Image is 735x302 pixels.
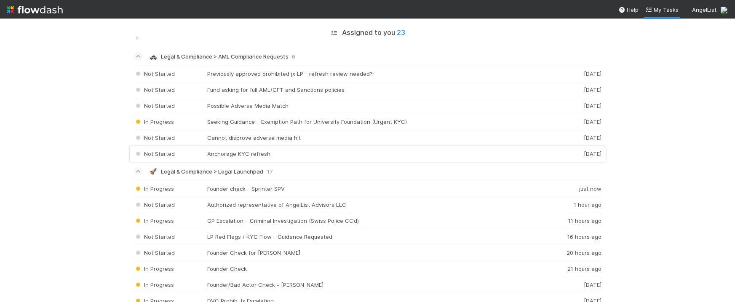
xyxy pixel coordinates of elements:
span: In Progress [134,265,174,272]
div: Fund asking for full AML/CFT and Sanctions policies [207,86,551,94]
div: [DATE] [551,134,601,142]
div: 16 hours ago [551,233,601,241]
span: In Progress [134,185,174,192]
img: avatar_cd087ddc-540b-4a45-9726-71183506ed6a.png [720,6,728,14]
span: Legal & Compliance > AML Compliance Requests [161,53,289,60]
span: AngelList [692,6,716,13]
div: Cannot disprove adverse media hit [207,134,551,142]
span: Not Started [134,201,175,208]
span: 🚓 [150,53,157,60]
div: 1 hour ago [551,201,601,208]
a: My Tasks [645,5,679,14]
div: 20 hours ago [551,249,601,257]
span: In Progress [134,281,174,288]
div: Possible Adverse Media Match [207,102,551,110]
span: In Progress [134,217,174,224]
span: Not Started [134,86,175,93]
span: 🚀 [150,168,157,175]
span: Not Started [134,134,175,141]
div: [DATE] [551,281,601,289]
img: logo-inverted-e16ddd16eac7371096b0.svg [7,3,63,17]
span: In Progress [134,118,174,125]
span: 17 [267,168,273,175]
div: [DATE] [551,102,601,110]
div: Founder Check [207,265,551,273]
div: Founder Check for [PERSON_NAME] [207,249,551,257]
span: Not Started [134,249,175,256]
span: Not Started [134,70,175,77]
div: Seeking Guidance – Exemption Path for University Foundation (Urgent KYC) [207,118,551,126]
div: Previously approved prohibited jx LP - refresh review needed? [207,70,551,78]
span: My Tasks [645,6,679,13]
div: Help [618,5,639,14]
div: [DATE] [551,118,601,126]
div: just now [551,185,601,192]
span: Legal & Compliance > Legal Launchpad [161,168,263,175]
div: [DATE] [551,70,601,78]
div: Authorized representative of AngelList Advisors LLC [207,201,551,208]
span: 23 [397,28,405,37]
div: 21 hours ago [551,265,601,273]
div: LP Red Flags / KYC Flow - Guidance Requested [207,233,551,241]
h5: Assigned to you [342,29,405,37]
span: 6 [292,53,295,60]
span: Not Started [134,233,175,240]
div: [DATE] [551,86,601,94]
div: 11 hours ago [551,217,601,224]
div: Founder check - Sprinter SPV [207,185,551,192]
div: GP Escalation – Criminal Investigation (Swiss Police CC’d) [207,217,551,224]
div: Founder/Bad Actor Check - [PERSON_NAME] [207,281,551,289]
span: Not Started [134,102,175,109]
